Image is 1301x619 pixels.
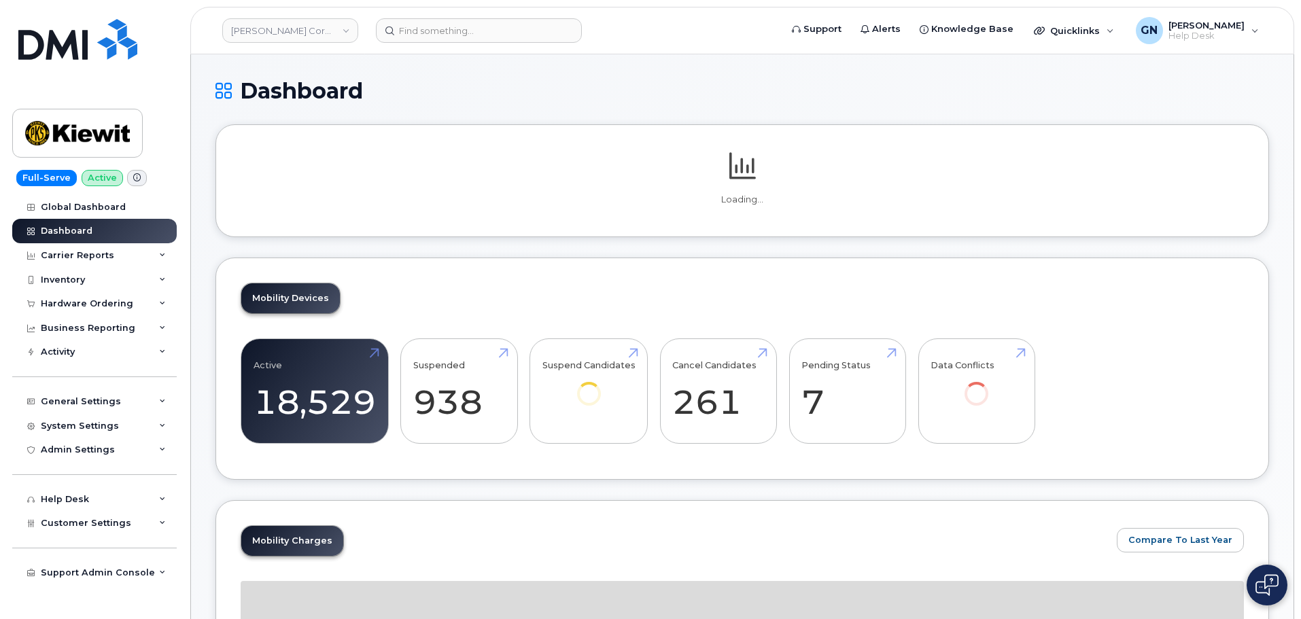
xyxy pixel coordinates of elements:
a: Cancel Candidates 261 [672,347,764,436]
h1: Dashboard [215,79,1269,103]
span: Compare To Last Year [1128,533,1232,546]
button: Compare To Last Year [1117,528,1244,552]
a: Suspended 938 [413,347,505,436]
a: Active 18,529 [254,347,376,436]
p: Loading... [241,194,1244,206]
a: Mobility Charges [241,526,343,556]
a: Suspend Candidates [542,347,636,425]
a: Mobility Devices [241,283,340,313]
a: Pending Status 7 [801,347,893,436]
a: Data Conflicts [931,347,1022,425]
img: Open chat [1255,574,1279,596]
